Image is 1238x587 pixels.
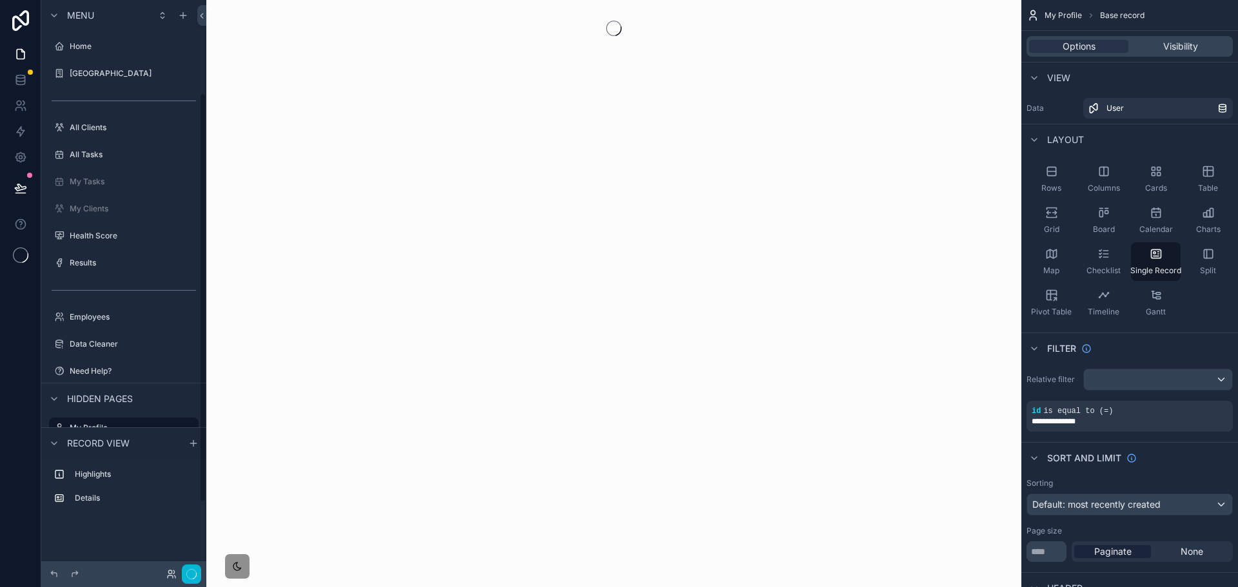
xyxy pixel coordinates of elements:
a: User [1083,98,1233,119]
a: [GEOGRAPHIC_DATA] [49,63,199,84]
span: Layout [1047,133,1084,146]
div: scrollable content [41,458,206,521]
span: Calendar [1139,224,1173,235]
span: Timeline [1088,307,1119,317]
span: Charts [1196,224,1221,235]
a: My Clients [49,198,199,219]
a: All Tasks [49,144,199,165]
label: Sorting [1027,478,1053,488]
span: id [1032,407,1041,416]
button: Checklist [1079,242,1128,281]
span: Pivot Table [1031,307,1072,317]
a: My Profile [49,418,199,438]
span: User [1106,103,1124,113]
a: All Clients [49,117,199,138]
span: Sort And Limit [1047,452,1121,465]
a: My Tasks [49,171,199,192]
span: Paginate [1094,545,1132,558]
button: Single Record [1131,242,1181,281]
label: Health Score [70,231,196,241]
span: Record view [67,437,130,450]
span: Rows [1041,183,1061,193]
span: Checklist [1086,265,1121,276]
span: Gantt [1146,307,1166,317]
label: All Tasks [70,149,196,160]
button: Columns [1079,160,1128,198]
button: Rows [1027,160,1076,198]
button: Cards [1131,160,1181,198]
span: Grid [1044,224,1059,235]
label: Details [75,493,193,503]
label: Page size [1027,526,1062,536]
button: Pivot Table [1027,284,1076,322]
span: Board [1093,224,1115,235]
label: Data [1027,103,1078,113]
a: Home [49,36,199,57]
span: is equal to (=) [1043,407,1113,416]
button: Board [1079,201,1128,240]
label: Results [70,258,196,268]
a: Need Help? [49,361,199,381]
button: Calendar [1131,201,1181,240]
label: My Tasks [70,177,196,187]
span: View [1047,72,1070,84]
label: My Profile [70,423,191,433]
label: Home [70,41,196,52]
span: None [1181,545,1203,558]
button: Map [1027,242,1076,281]
span: Visibility [1163,40,1198,53]
button: Default: most recently created [1027,494,1233,515]
a: Results [49,253,199,273]
span: Options [1063,40,1096,53]
a: Health Score [49,226,199,246]
span: Single Record [1130,265,1181,276]
button: Split [1183,242,1233,281]
button: Charts [1183,201,1233,240]
label: All Clients [70,122,196,133]
span: Hidden pages [67,392,133,405]
button: Timeline [1079,284,1128,322]
span: Table [1198,183,1218,193]
span: Filter [1047,342,1076,355]
label: Highlights [75,469,193,479]
span: Cards [1145,183,1167,193]
button: Gantt [1131,284,1181,322]
span: Default: most recently created [1032,499,1161,510]
label: Employees [70,312,196,322]
button: Grid [1027,201,1076,240]
span: Split [1200,265,1216,276]
button: Table [1183,160,1233,198]
label: [GEOGRAPHIC_DATA] [70,68,196,79]
label: My Clients [70,204,196,214]
a: Employees [49,307,199,327]
label: Data Cleaner [70,339,196,349]
a: Data Cleaner [49,334,199,354]
span: Map [1043,265,1059,276]
label: Relative filter [1027,374,1078,385]
span: Columns [1088,183,1120,193]
span: Menu [67,9,94,22]
span: Base record [1100,10,1145,21]
span: My Profile [1045,10,1082,21]
label: Need Help? [70,366,196,376]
